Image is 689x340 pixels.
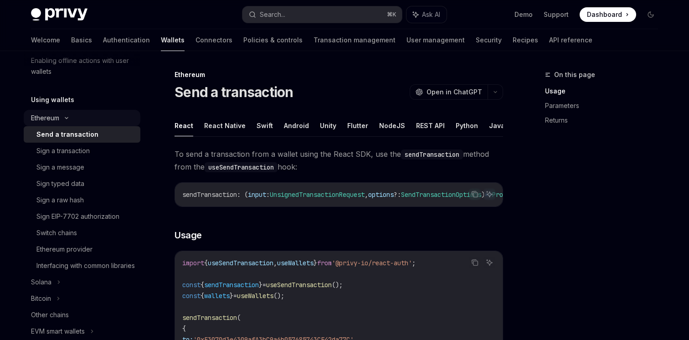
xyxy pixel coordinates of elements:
[260,9,285,20] div: Search...
[36,162,84,173] div: Sign a message
[406,29,465,51] a: User management
[24,52,140,80] a: Enabling offline actions with user wallets
[201,292,204,300] span: {
[24,307,140,323] a: Other chains
[456,115,478,136] button: Python
[24,175,140,192] a: Sign typed data
[175,84,293,100] h1: Send a transaction
[242,6,402,23] button: Search...⌘K
[195,29,232,51] a: Connectors
[233,292,237,300] span: =
[394,191,401,199] span: ?:
[545,84,665,98] a: Usage
[24,225,140,241] a: Switch chains
[476,29,502,51] a: Security
[237,292,273,300] span: useWallets
[36,227,77,238] div: Switch chains
[270,191,365,199] span: UnsignedTransactionRequest
[31,113,59,124] div: Ethereum
[204,259,208,267] span: {
[412,259,416,267] span: ;
[544,10,569,19] a: Support
[483,188,495,200] button: Ask AI
[266,191,270,199] span: :
[410,84,488,100] button: Open in ChatGPT
[347,115,368,136] button: Flutter
[483,257,495,268] button: Ask AI
[320,115,336,136] button: Unity
[182,292,201,300] span: const
[587,10,622,19] span: Dashboard
[31,277,51,288] div: Solana
[161,29,185,51] a: Wallets
[481,191,485,199] span: )
[182,281,201,289] span: const
[31,309,69,320] div: Other chains
[545,98,665,113] a: Parameters
[365,191,368,199] span: ,
[262,281,266,289] span: =
[182,314,237,322] span: sendTransaction
[24,126,140,143] a: Send a transaction
[237,191,248,199] span: : (
[545,113,665,128] a: Returns
[469,257,481,268] button: Copy the contents from the code block
[554,69,595,80] span: On this page
[489,115,505,136] button: Java
[243,29,303,51] a: Policies & controls
[332,281,343,289] span: ();
[24,143,140,159] a: Sign a transaction
[427,88,482,97] span: Open in ChatGPT
[182,259,204,267] span: import
[31,55,135,77] div: Enabling offline actions with user wallets
[422,10,440,19] span: Ask AI
[237,314,241,322] span: (
[205,162,278,172] code: useSendTransaction
[36,260,135,271] div: Interfacing with common libraries
[71,29,92,51] a: Basics
[175,70,503,79] div: Ethereum
[273,259,277,267] span: ,
[284,115,309,136] button: Android
[36,178,84,189] div: Sign typed data
[416,115,445,136] button: REST API
[31,94,74,105] h5: Using wallets
[36,129,98,140] div: Send a transaction
[248,191,266,199] span: input
[204,281,259,289] span: sendTransaction
[230,292,233,300] span: }
[31,29,60,51] a: Welcome
[31,293,51,304] div: Bitcoin
[31,326,85,337] div: EVM smart wallets
[24,192,140,208] a: Sign a raw hash
[314,259,317,267] span: }
[401,149,463,160] code: sendTransaction
[368,191,394,199] span: options
[379,115,405,136] button: NodeJS
[24,258,140,274] a: Interfacing with common libraries
[36,211,119,222] div: Sign EIP-7702 authorization
[401,191,481,199] span: SendTransactionOptions
[175,148,503,173] span: To send a transaction from a wallet using the React SDK, use the method from the hook:
[643,7,658,22] button: Toggle dark mode
[406,6,447,23] button: Ask AI
[259,281,262,289] span: }
[266,281,332,289] span: useSendTransaction
[103,29,150,51] a: Authentication
[31,8,87,21] img: dark logo
[24,159,140,175] a: Sign a message
[182,191,237,199] span: sendTransaction
[514,10,533,19] a: Demo
[387,11,396,18] span: ⌘ K
[182,325,186,333] span: {
[24,241,140,258] a: Ethereum provider
[36,244,93,255] div: Ethereum provider
[469,188,481,200] button: Copy the contents from the code block
[580,7,636,22] a: Dashboard
[175,115,193,136] button: React
[277,259,314,267] span: useWallets
[273,292,284,300] span: ();
[204,115,246,136] button: React Native
[513,29,538,51] a: Recipes
[175,229,202,242] span: Usage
